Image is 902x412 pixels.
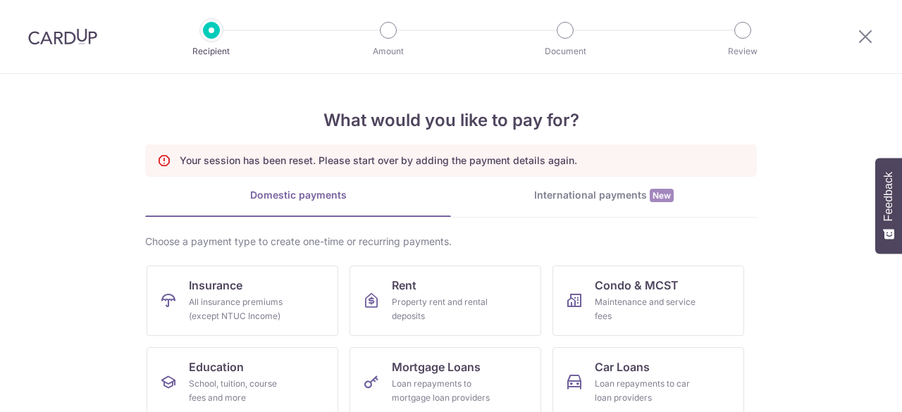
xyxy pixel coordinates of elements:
[189,295,290,323] div: All insurance premiums (except NTUC Income)
[189,358,244,375] span: Education
[451,188,757,203] div: International payments
[159,44,264,58] p: Recipient
[180,154,577,168] p: Your session has been reset. Please start over by adding the payment details again.
[552,266,744,336] a: Condo & MCSTMaintenance and service fees
[513,44,617,58] p: Document
[595,295,696,323] div: Maintenance and service fees
[392,377,493,405] div: Loan repayments to mortgage loan providers
[147,266,338,336] a: InsuranceAll insurance premiums (except NTUC Income)
[595,377,696,405] div: Loan repayments to car loan providers
[28,28,97,45] img: CardUp
[650,189,674,202] span: New
[691,44,795,58] p: Review
[392,358,481,375] span: Mortgage Loans
[336,44,440,58] p: Amount
[875,158,902,254] button: Feedback - Show survey
[392,277,416,294] span: Rent
[392,295,493,323] div: Property rent and rental deposits
[145,108,757,133] h4: What would you like to pay for?
[189,277,242,294] span: Insurance
[145,235,757,249] div: Choose a payment type to create one-time or recurring payments.
[145,188,451,202] div: Domestic payments
[350,266,541,336] a: RentProperty rent and rental deposits
[595,358,650,375] span: Car Loans
[595,277,679,294] span: Condo & MCST
[189,377,290,405] div: School, tuition, course fees and more
[882,172,895,221] span: Feedback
